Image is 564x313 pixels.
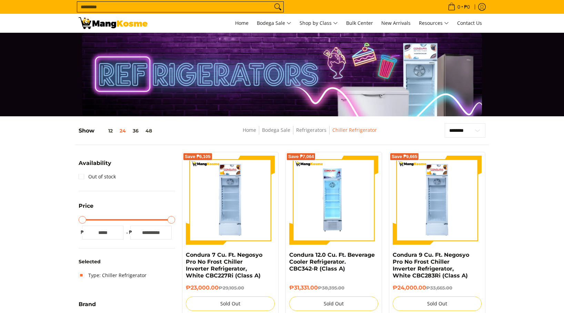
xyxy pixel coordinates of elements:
[253,14,295,32] a: Bodega Sale
[426,285,452,291] del: ₱33,665.00
[454,14,485,32] a: Contact Us
[415,14,452,32] a: Resources
[289,296,378,311] button: Sold Out
[79,302,96,307] span: Brand
[94,128,116,134] button: 12
[392,155,417,159] span: Save ₱9,665
[289,156,378,245] img: Condura 12.0 Cu. Ft. Beverage Cooler Refrigerator. CBC342-R (Class A)
[296,127,326,133] a: Refrigerators
[186,252,262,279] a: Condura 7 Cu. Ft. Negosyo Pro No Frost Chiller Inverter Refrigerator, White CBC227Ri (Class A)
[343,14,376,32] a: Bulk Center
[289,252,375,272] a: Condura 12.0 Cu. Ft. Beverage Cooler Refrigerator. CBC342-R (Class A)
[79,160,111,171] summary: Open
[393,284,482,291] h6: ₱24,000.00
[288,155,314,159] span: Save ₱7,064
[235,20,249,26] span: Home
[318,285,344,291] del: ₱38,395.00
[456,4,461,9] span: 0
[446,3,472,11] span: •
[79,229,85,236] span: ₱
[419,19,449,28] span: Resources
[186,284,275,291] h6: ₱23,000.00
[393,252,469,279] a: Condura 9 Cu. Ft. Negosyo Pro No Frost Chiller Inverter Refrigerator, White CBC283Ri (Class A)
[79,302,96,312] summary: Open
[378,14,414,32] a: New Arrivals
[289,284,378,291] h6: ₱31,331.00
[300,19,338,28] span: Shop by Class
[219,285,244,291] del: ₱29,105.00
[116,128,129,134] button: 24
[127,229,134,236] span: ₱
[272,2,283,12] button: Search
[79,160,111,166] span: Availability
[381,20,411,26] span: New Arrivals
[463,4,471,9] span: ₱0
[186,296,275,311] button: Sold Out
[197,126,423,141] nav: Breadcrumbs
[185,155,211,159] span: Save ₱6,105
[457,20,482,26] span: Contact Us
[296,14,341,32] a: Shop by Class
[79,127,155,134] h5: Show
[257,19,291,28] span: Bodega Sale
[79,171,116,182] a: Out of stock
[79,17,148,29] img: Bodega Sale Refrigerator l Mang Kosme: Home Appliances Warehouse Sale Chiller Refrigerator
[79,259,175,265] h6: Selected
[79,203,93,214] summary: Open
[393,296,482,311] button: Sold Out
[79,203,93,209] span: Price
[232,14,252,32] a: Home
[142,128,155,134] button: 48
[346,20,373,26] span: Bulk Center
[129,128,142,134] button: 36
[393,156,482,245] img: Condura 9 Cu. Ft. Negosyo Pro No Frost Chiller Inverter Refrigerator, White CBC283Ri (Class A)
[332,126,377,135] span: Chiller Refrigerator
[154,14,485,32] nav: Main Menu
[243,127,256,133] a: Home
[79,270,147,281] a: Type: Chiller Refrigerator
[262,127,290,133] a: Bodega Sale
[186,156,275,245] img: Condura 7 Cu. Ft. Negosyo Pro No Frost Chiller Inverter Refrigerator, White CBC227Ri (Class A)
